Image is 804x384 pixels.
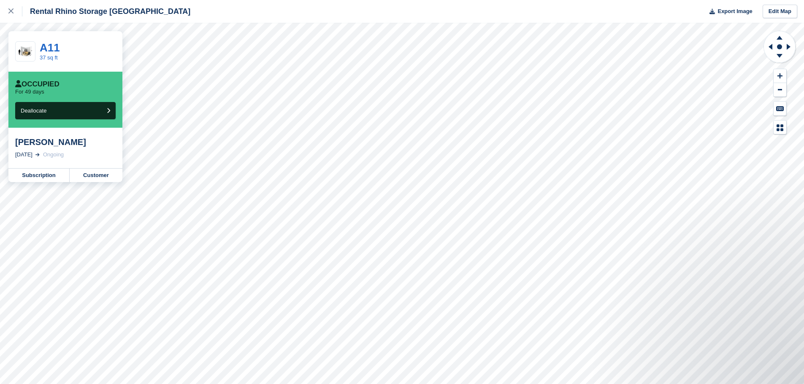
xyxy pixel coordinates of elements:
[763,5,797,19] a: Edit Map
[43,150,64,159] div: Ongoing
[35,153,40,156] img: arrow-right-light-icn-cde0832a797a2874e46488d9cf13f60e5c3a73dbe684e267c42b8395dfbc2abf.svg
[15,80,60,89] div: Occupied
[15,102,116,119] button: Deallocate
[22,6,190,16] div: Rental Rhino Storage [GEOGRAPHIC_DATA]
[21,107,46,114] span: Deallocate
[8,169,70,182] a: Subscription
[15,89,44,95] p: For 49 days
[16,44,35,59] img: 50.jpg
[704,5,753,19] button: Export Image
[15,137,116,147] div: [PERSON_NAME]
[40,54,58,61] a: 37 sq ft
[70,169,122,182] a: Customer
[774,121,786,134] button: Map Legend
[774,69,786,83] button: Zoom In
[774,83,786,97] button: Zoom Out
[15,150,32,159] div: [DATE]
[774,102,786,115] button: Keyboard Shortcuts
[717,7,752,16] span: Export Image
[40,41,60,54] a: A11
